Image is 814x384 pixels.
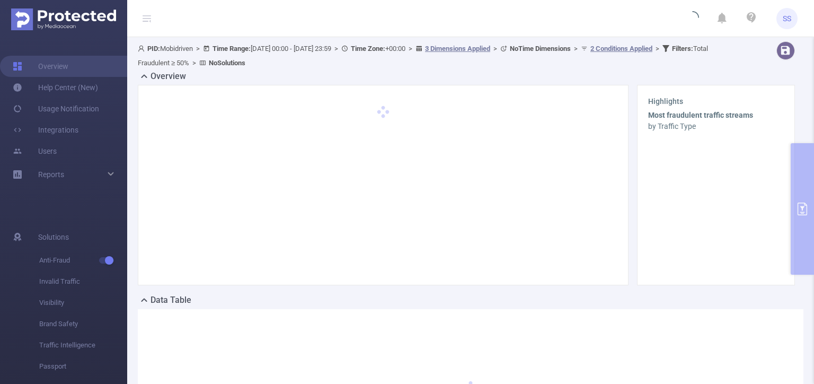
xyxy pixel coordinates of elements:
[13,56,68,77] a: Overview
[138,45,708,67] span: Mobidriven [DATE] 00:00 - [DATE] 23:59 +00:00
[213,45,251,53] b: Time Range:
[648,96,784,107] h3: Highlights
[490,45,500,53] span: >
[151,294,191,307] h2: Data Table
[648,121,784,132] div: by Traffic Type
[39,250,127,271] span: Anti-Fraud
[652,45,662,53] span: >
[147,45,160,53] b: PID:
[151,70,186,83] h2: Overview
[13,77,98,98] a: Help Center (New)
[189,59,199,67] span: >
[39,313,127,335] span: Brand Safety
[39,271,127,292] span: Invalid Traffic
[11,8,116,30] img: Protected Media
[571,45,581,53] span: >
[686,11,699,26] i: icon: loading
[13,119,78,141] a: Integrations
[193,45,203,53] span: >
[38,164,64,185] a: Reports
[590,45,652,53] u: 2 Conditions Applied
[38,170,64,179] span: Reports
[425,45,490,53] u: 3 Dimensions Applied
[38,226,69,248] span: Solutions
[39,292,127,313] span: Visibility
[405,45,415,53] span: >
[209,59,245,67] b: No Solutions
[783,8,791,29] span: SS
[13,141,57,162] a: Users
[648,111,753,119] b: Most fraudulent traffic streams
[351,45,385,53] b: Time Zone:
[510,45,571,53] b: No Time Dimensions
[331,45,341,53] span: >
[672,45,693,53] b: Filters :
[39,356,127,377] span: Passport
[13,98,99,119] a: Usage Notification
[138,45,147,52] i: icon: user
[39,335,127,356] span: Traffic Intelligence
